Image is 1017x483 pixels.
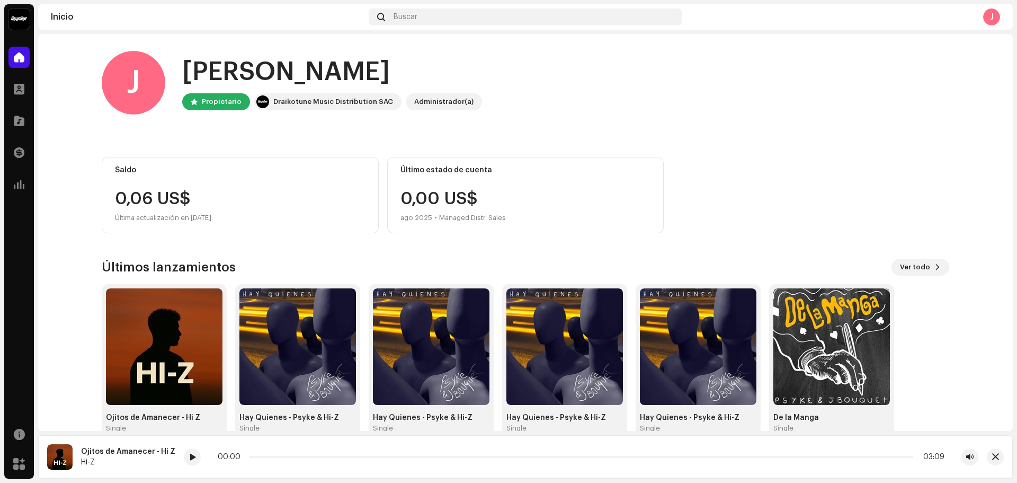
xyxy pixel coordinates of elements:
re-o-card-value: Saldo [102,157,379,233]
img: b3847db3-4104-4f02-b790-814a984ceda7 [640,288,756,405]
div: Draikotune Music Distribution SAC [273,95,393,108]
div: Propietario [202,95,242,108]
div: De la Manga [773,414,890,422]
div: Single [106,424,126,433]
div: J [983,8,1000,25]
div: Último estado de cuenta [400,166,651,174]
re-o-card-value: Último estado de cuenta [387,157,664,233]
img: 1ab7c430-d051-46b6-a72e-86b085dc37f3 [106,288,222,405]
div: Single [773,424,793,433]
div: Hi-Z [81,458,175,467]
div: Hay Quienes - Psyke & Hi-Z [640,414,756,422]
span: Ver todo [900,257,930,278]
div: Managed Distr. Sales [439,212,506,224]
div: Última actualización en [DATE] [115,212,365,224]
img: 10370c6a-d0e2-4592-b8a2-38f444b0ca44 [8,8,30,30]
div: [PERSON_NAME] [182,55,482,89]
div: Ojitos de Amanecer - Hi Z [106,414,222,422]
div: 00:00 [218,453,245,461]
div: Single [640,424,660,433]
img: 4c6971ac-43c0-435e-9acd-37ac471b8b57 [773,288,890,405]
img: b3847db3-4104-4f02-b790-814a984ceda7 [506,288,623,405]
div: Administrador(a) [414,95,474,108]
div: Inicio [51,13,364,21]
button: Ver todo [891,259,949,276]
div: J [102,51,165,115]
div: ago 2025 [400,212,432,224]
div: Single [239,424,260,433]
div: 03:09 [917,453,944,461]
div: Saldo [115,166,365,174]
div: Hay Quienes - Psyke & Hi-Z [373,414,489,422]
div: • [434,212,437,224]
span: Buscar [394,13,417,21]
img: b3847db3-4104-4f02-b790-814a984ceda7 [239,288,356,405]
div: Single [506,424,527,433]
img: 1ab7c430-d051-46b6-a72e-86b085dc37f3 [47,444,73,470]
div: Single [373,424,393,433]
div: Ojitos de Amanecer - Hi Z [81,447,175,456]
h3: Últimos lanzamientos [102,259,236,276]
div: Hay Quienes - Psyke & Hi-Z [506,414,623,422]
img: b3847db3-4104-4f02-b790-814a984ceda7 [373,288,489,405]
div: Hay Quienes - Psyke & Hi-Z [239,414,356,422]
img: 10370c6a-d0e2-4592-b8a2-38f444b0ca44 [256,95,269,108]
